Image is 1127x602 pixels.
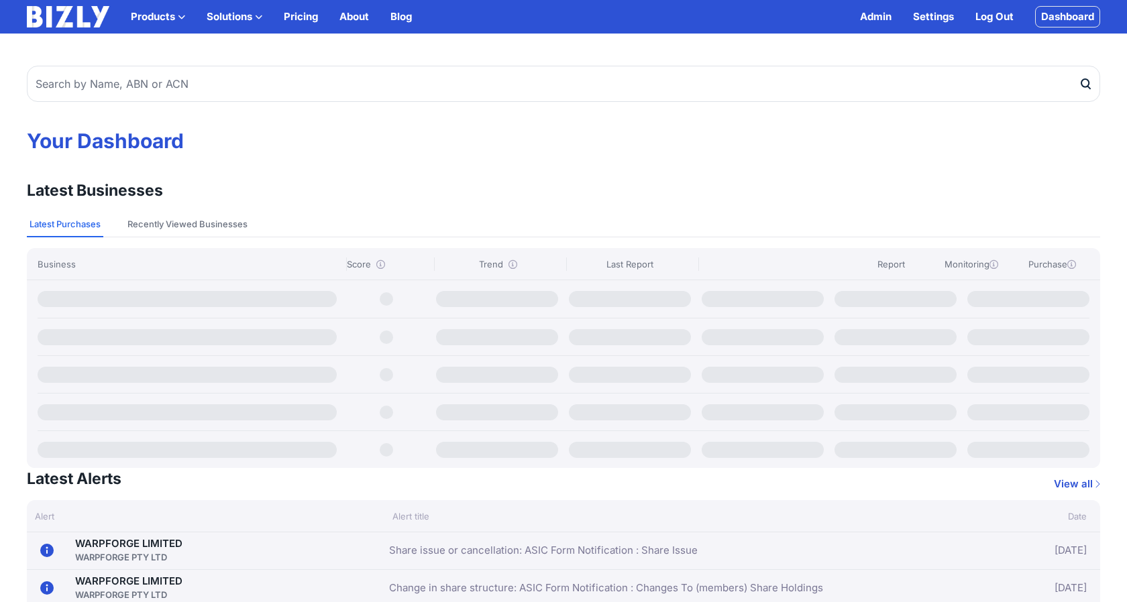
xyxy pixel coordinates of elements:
div: Last Report [566,257,693,271]
button: Recently Viewed Businesses [125,212,250,237]
div: [DATE] [912,538,1087,564]
div: Date [921,509,1100,523]
button: Latest Purchases [27,212,103,237]
button: Solutions [207,9,262,25]
a: Change in share structure: ASIC Form Notification : Changes To (members) Share Holdings [389,580,823,596]
div: Report [853,257,928,271]
nav: Tabs [27,212,1100,237]
div: Score [346,257,429,271]
a: Share issue or cancellation: ASIC Form Notification : Share Issue [389,542,698,558]
a: View all [1054,476,1100,492]
input: Search by Name, ABN or ACN [27,66,1100,102]
h1: Your Dashboard [27,129,1100,153]
div: [DATE] [912,575,1087,601]
a: Log Out [975,9,1014,25]
h3: Latest Alerts [27,468,121,489]
div: Business [38,257,341,271]
div: WARPFORGE PTY LTD [75,588,182,601]
div: Alert title [384,509,921,523]
h3: Latest Businesses [27,180,163,201]
a: About [339,9,369,25]
a: WARPFORGE LIMITEDWARPFORGE PTY LTD [75,575,182,601]
a: Settings [913,9,954,25]
a: Blog [390,9,412,25]
div: WARPFORGE PTY LTD [75,550,182,564]
a: Pricing [284,9,318,25]
div: Alert [27,509,384,523]
div: Monitoring [934,257,1009,271]
a: Admin [860,9,892,25]
a: WARPFORGE LIMITEDWARPFORGE PTY LTD [75,537,182,564]
div: Purchase [1014,257,1089,271]
a: Dashboard [1035,6,1100,27]
div: Trend [434,257,561,271]
button: Products [131,9,185,25]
